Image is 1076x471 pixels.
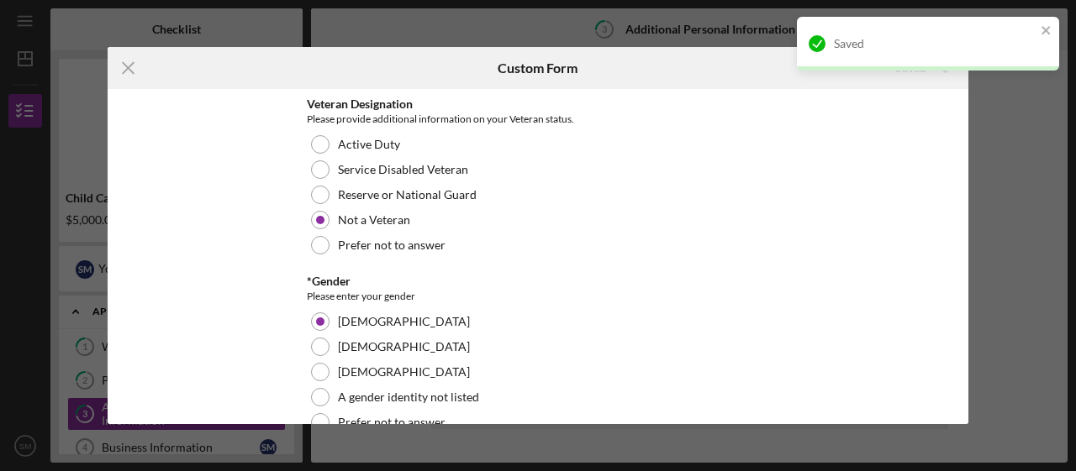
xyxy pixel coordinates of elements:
[338,416,446,429] label: Prefer not to answer
[498,60,578,76] h6: Custom Form
[338,238,446,252] label: Prefer not to answer
[338,213,410,227] label: Not a Veteran
[307,288,769,305] div: Please enter your gender
[338,138,400,151] label: Active Duty
[1041,24,1052,39] button: close
[834,37,1036,50] div: Saved
[307,275,769,288] div: *Gender
[338,340,470,353] label: [DEMOGRAPHIC_DATA]
[338,315,470,328] label: [DEMOGRAPHIC_DATA]
[307,111,769,128] div: Please provide additional information on your Veteran status.
[338,163,468,176] label: Service Disabled Veteran
[307,97,769,111] div: Veteran Designation
[338,365,470,379] label: [DEMOGRAPHIC_DATA]
[338,188,477,201] label: Reserve or National Guard
[338,390,479,404] label: A gender identity not listed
